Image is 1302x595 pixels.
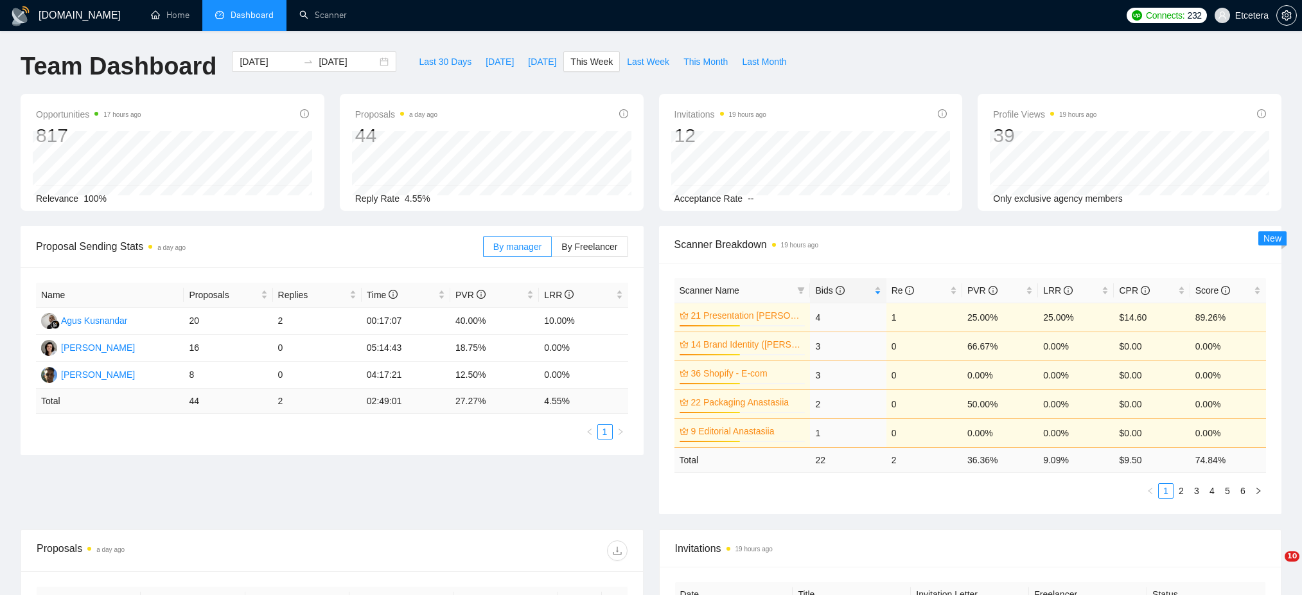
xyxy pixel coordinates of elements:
[886,389,962,418] td: 0
[570,55,613,69] span: This Week
[691,395,803,409] a: 22 Packaging Anastasiia
[1276,10,1297,21] a: setting
[41,367,57,383] img: AP
[544,290,574,300] span: LRR
[405,193,430,204] span: 4.55%
[1114,447,1190,472] td: $ 9.50
[962,303,1038,332] td: 25.00%
[582,424,597,440] button: left
[1114,332,1190,360] td: $0.00
[362,389,450,414] td: 02:49:01
[1195,285,1230,296] span: Score
[1159,484,1173,498] a: 1
[1141,286,1150,295] span: info-circle
[1251,483,1266,499] button: right
[273,362,362,389] td: 0
[41,340,57,356] img: TT
[962,418,1038,447] td: 0.00%
[886,447,962,472] td: 2
[735,51,793,72] button: Last Month
[886,418,962,447] td: 0
[215,10,224,19] span: dashboard
[680,285,739,296] span: Scanner Name
[1218,11,1227,20] span: user
[810,303,886,332] td: 4
[231,10,274,21] span: Dashboard
[680,398,689,407] span: crown
[1190,484,1204,498] a: 3
[993,123,1096,148] div: 39
[37,540,332,561] div: Proposals
[1119,285,1149,296] span: CPR
[1146,8,1184,22] span: Connects:
[10,6,31,26] img: logo
[539,362,628,389] td: 0.00%
[680,340,689,349] span: crown
[273,335,362,362] td: 0
[61,341,135,355] div: [PERSON_NAME]
[1038,389,1114,418] td: 0.00%
[742,55,786,69] span: Last Month
[1038,332,1114,360] td: 0.00%
[675,540,1266,556] span: Invitations
[1187,8,1201,22] span: 232
[582,424,597,440] li: Previous Page
[367,290,398,300] span: Time
[1251,483,1266,499] li: Next Page
[815,285,844,296] span: Bids
[189,288,258,302] span: Proposals
[1064,286,1073,295] span: info-circle
[617,428,624,436] span: right
[362,362,450,389] td: 04:17:21
[1190,332,1266,360] td: 0.00%
[41,313,57,329] img: AK
[1276,5,1297,26] button: setting
[486,55,514,69] span: [DATE]
[479,51,521,72] button: [DATE]
[1190,389,1266,418] td: 0.00%
[36,123,141,148] div: 817
[598,425,612,439] a: 1
[608,546,627,556] span: download
[962,389,1038,418] td: 50.00%
[1038,418,1114,447] td: 0.00%
[84,193,107,204] span: 100%
[892,285,915,296] span: Re
[355,193,400,204] span: Reply Rate
[962,447,1038,472] td: 36.36 %
[1190,418,1266,447] td: 0.00%
[450,389,539,414] td: 27.27 %
[810,360,886,389] td: 3
[41,342,135,352] a: TT[PERSON_NAME]
[355,123,437,148] div: 44
[1220,484,1235,498] a: 5
[674,236,1267,253] span: Scanner Breakdown
[748,193,753,204] span: --
[993,193,1123,204] span: Only exclusive agency members
[1158,483,1174,499] li: 1
[810,332,886,360] td: 3
[1143,483,1158,499] li: Previous Page
[319,55,377,69] input: End date
[735,546,773,553] time: 19 hours ago
[1132,10,1142,21] img: upwork-logo.png
[96,546,125,553] time: a day ago
[810,418,886,447] td: 1
[273,389,362,414] td: 2
[450,308,539,335] td: 40.00%
[362,308,450,335] td: 00:17:07
[680,311,689,320] span: crown
[674,123,766,148] div: 12
[184,362,272,389] td: 8
[1038,360,1114,389] td: 0.00%
[597,424,613,440] li: 1
[729,111,766,118] time: 19 hours ago
[455,290,486,300] span: PVR
[674,107,766,122] span: Invitations
[810,389,886,418] td: 2
[362,335,450,362] td: 05:14:43
[691,308,803,323] a: 21 Presentation [PERSON_NAME]
[619,109,628,118] span: info-circle
[157,244,186,251] time: a day ago
[36,238,483,254] span: Proposal Sending Stats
